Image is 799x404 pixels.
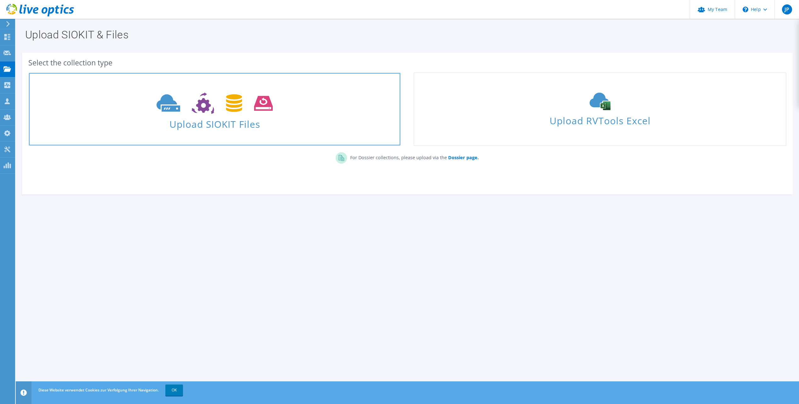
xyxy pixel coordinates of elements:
[165,384,183,396] a: OK
[25,29,786,40] h1: Upload SIOKIT & Files
[29,115,400,129] span: Upload SIOKIT Files
[782,4,792,14] span: JP
[414,72,786,146] a: Upload RVTools Excel
[28,59,786,66] div: Select the collection type
[448,154,479,160] b: Dossier page.
[743,7,748,12] svg: \n
[414,112,785,126] span: Upload RVTools Excel
[38,387,159,393] span: Diese Website verwendet Cookies zur Verfolgung Ihrer Navigation.
[28,72,401,146] a: Upload SIOKIT Files
[447,154,479,160] a: Dossier page.
[347,152,479,161] p: For Dossier collections, please upload via the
